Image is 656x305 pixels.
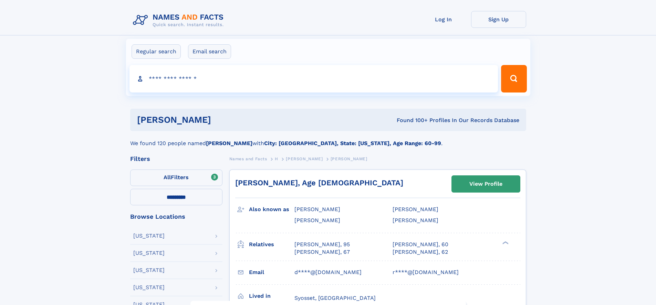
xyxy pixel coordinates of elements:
[137,116,304,124] h1: [PERSON_NAME]
[294,217,340,224] span: [PERSON_NAME]
[133,233,165,239] div: [US_STATE]
[130,214,222,220] div: Browse Locations
[294,241,350,248] a: [PERSON_NAME], 95
[393,217,438,224] span: [PERSON_NAME]
[132,44,181,59] label: Regular search
[249,239,294,250] h3: Relatives
[129,65,498,92] input: search input
[393,241,448,248] a: [PERSON_NAME], 60
[249,266,294,278] h3: Email
[249,290,294,302] h3: Lived in
[229,154,267,163] a: Names and Facts
[469,176,502,192] div: View Profile
[286,154,323,163] a: [PERSON_NAME]
[501,240,509,245] div: ❯
[133,250,165,256] div: [US_STATE]
[133,285,165,290] div: [US_STATE]
[130,131,526,148] div: We found 120 people named with .
[452,176,520,192] a: View Profile
[133,268,165,273] div: [US_STATE]
[188,44,231,59] label: Email search
[304,117,519,124] div: Found 100+ Profiles In Our Records Database
[235,178,403,187] a: [PERSON_NAME], Age [DEMOGRAPHIC_DATA]
[275,154,278,163] a: H
[331,156,367,161] span: [PERSON_NAME]
[294,248,350,256] a: [PERSON_NAME], 67
[501,65,527,92] button: Search Button
[294,295,376,301] span: Syosset, [GEOGRAPHIC_DATA]
[393,248,448,256] a: [PERSON_NAME], 62
[130,170,222,186] label: Filters
[206,140,252,146] b: [PERSON_NAME]
[164,174,171,181] span: All
[130,11,229,30] img: Logo Names and Facts
[275,156,278,161] span: H
[286,156,323,161] span: [PERSON_NAME]
[393,206,438,213] span: [PERSON_NAME]
[130,156,222,162] div: Filters
[249,204,294,215] h3: Also known as
[471,11,526,28] a: Sign Up
[294,206,340,213] span: [PERSON_NAME]
[416,11,471,28] a: Log In
[264,140,441,146] b: City: [GEOGRAPHIC_DATA], State: [US_STATE], Age Range: 60-99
